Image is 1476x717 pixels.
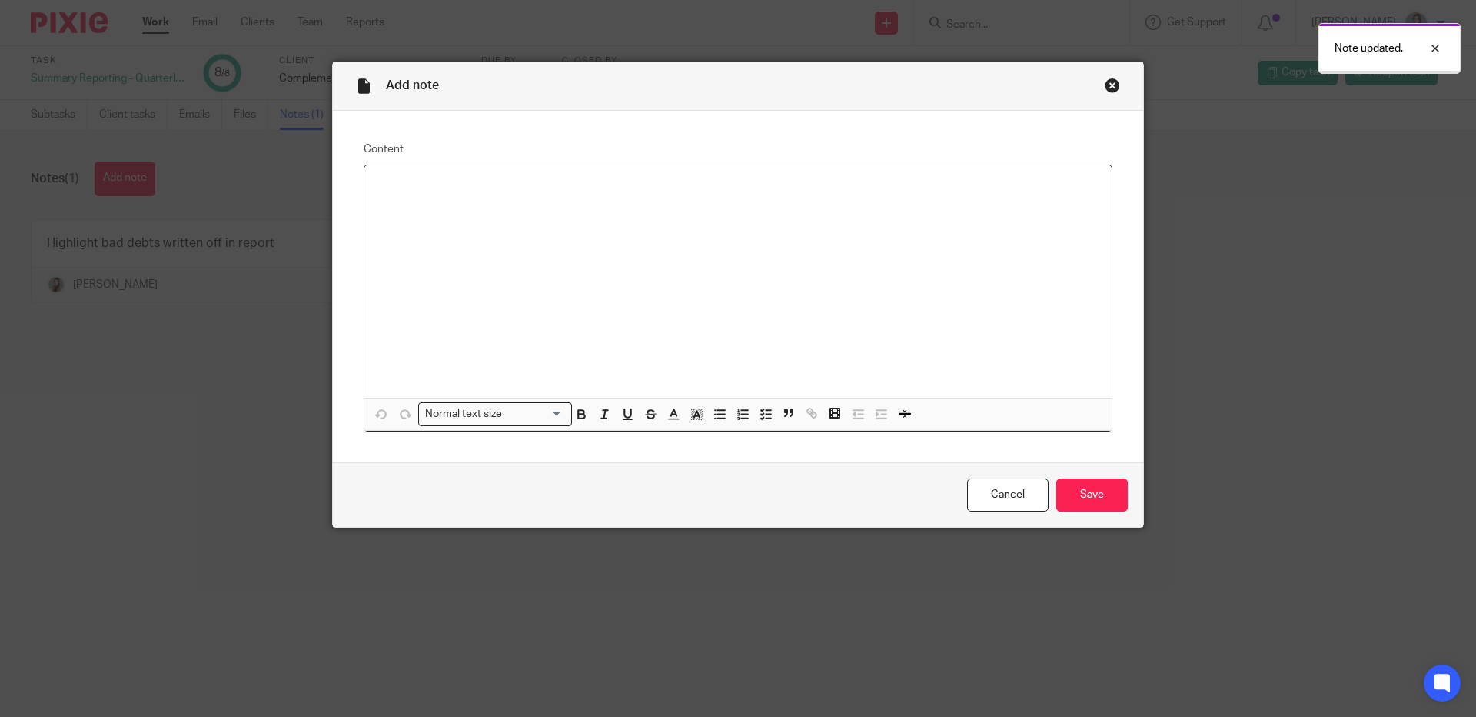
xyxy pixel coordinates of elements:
[1105,78,1120,93] div: Close this dialog window
[364,142,1112,157] label: Content
[967,479,1049,512] a: Cancel
[1335,41,1403,56] p: Note updated.
[422,406,506,422] span: Normal text size
[386,79,439,92] span: Add note
[1056,479,1128,512] input: Save
[418,402,572,426] div: Search for option
[507,406,563,422] input: Search for option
